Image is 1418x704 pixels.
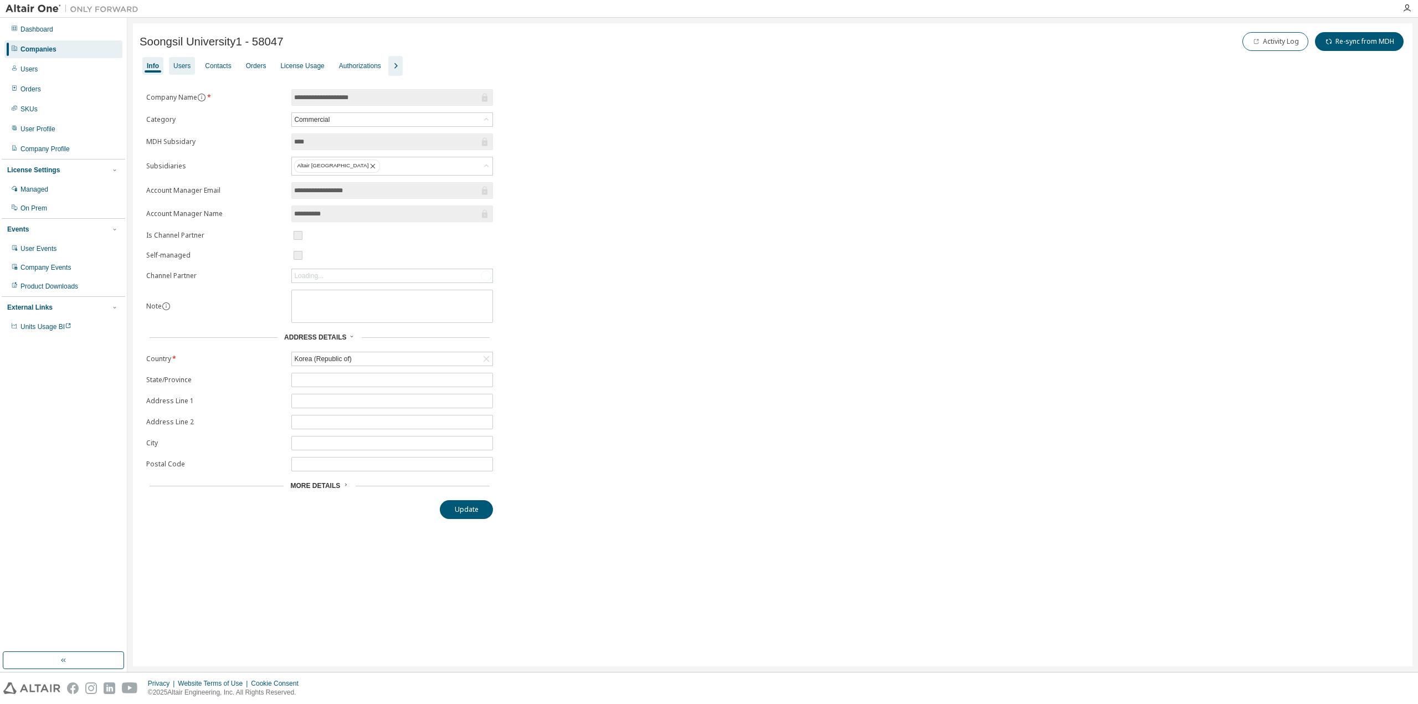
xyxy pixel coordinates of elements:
[104,682,115,694] img: linkedin.svg
[20,204,47,213] div: On Prem
[147,61,159,70] div: Info
[294,160,380,173] div: Altair [GEOGRAPHIC_DATA]
[146,439,285,448] label: City
[178,679,251,688] div: Website Terms of Use
[246,61,266,70] div: Orders
[146,271,285,280] label: Channel Partner
[20,85,41,94] div: Orders
[7,166,60,174] div: License Settings
[20,282,78,291] div: Product Downloads
[146,418,285,426] label: Address Line 2
[146,186,285,195] label: Account Manager Email
[251,679,305,688] div: Cookie Consent
[20,105,38,114] div: SKUs
[20,323,71,331] span: Units Usage BI
[146,251,285,260] label: Self-managed
[292,157,492,175] div: Altair [GEOGRAPHIC_DATA]
[284,333,346,341] span: Address Details
[148,679,178,688] div: Privacy
[292,114,331,126] div: Commercial
[146,354,285,363] label: Country
[205,61,231,70] div: Contacts
[7,303,53,312] div: External Links
[20,244,56,253] div: User Events
[146,376,285,384] label: State/Province
[67,682,79,694] img: facebook.svg
[20,263,71,272] div: Company Events
[20,45,56,54] div: Companies
[146,162,285,171] label: Subsidiaries
[146,460,285,469] label: Postal Code
[197,93,206,102] button: information
[146,301,162,311] label: Note
[148,688,305,697] p: © 2025 Altair Engineering, Inc. All Rights Reserved.
[146,397,285,405] label: Address Line 1
[292,113,492,126] div: Commercial
[20,65,38,74] div: Users
[162,302,171,311] button: information
[440,500,493,519] button: Update
[294,271,323,280] div: Loading...
[173,61,191,70] div: Users
[3,682,60,694] img: altair_logo.svg
[7,225,29,234] div: Events
[85,682,97,694] img: instagram.svg
[280,61,324,70] div: License Usage
[20,145,70,153] div: Company Profile
[292,353,353,365] div: Korea (Republic of)
[146,93,285,102] label: Company Name
[20,125,55,133] div: User Profile
[290,482,340,490] span: More Details
[6,3,144,14] img: Altair One
[146,209,285,218] label: Account Manager Name
[1242,32,1308,51] button: Activity Log
[1315,32,1404,51] button: Re-sync from MDH
[122,682,138,694] img: youtube.svg
[292,269,492,282] div: Loading...
[140,35,284,48] span: Soongsil University1 - 58047
[292,352,492,366] div: Korea (Republic of)
[20,25,53,34] div: Dashboard
[146,231,285,240] label: Is Channel Partner
[20,185,48,194] div: Managed
[339,61,381,70] div: Authorizations
[146,137,285,146] label: MDH Subsidary
[146,115,285,124] label: Category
